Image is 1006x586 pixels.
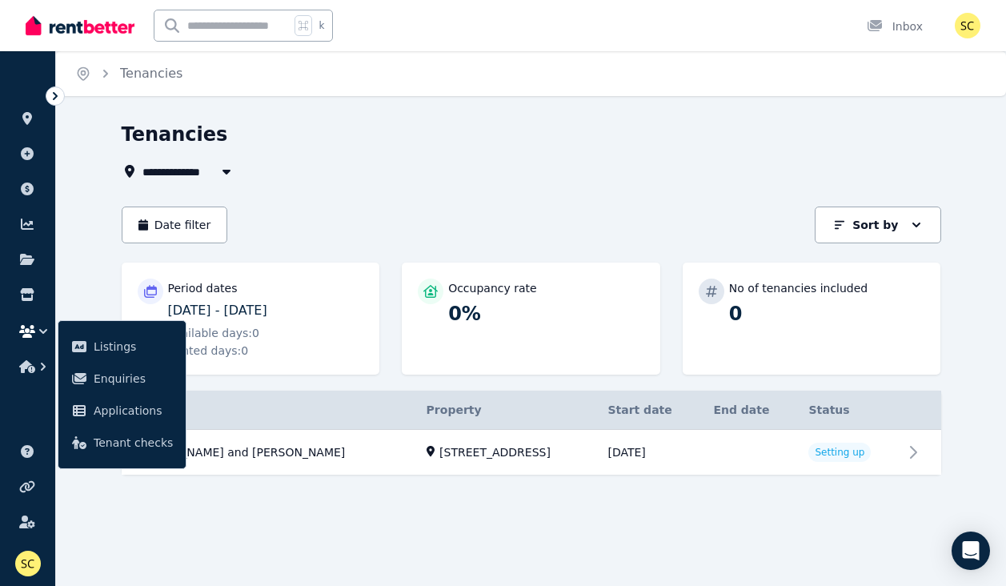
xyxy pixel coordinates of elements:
h1: Tenancies [122,122,228,147]
button: Date filter [122,207,228,243]
span: Available days: 0 [168,325,260,341]
p: No of tenancies included [729,280,868,296]
img: Sarah Coleopy [15,551,41,576]
p: Period dates [168,280,238,296]
span: Rented days: 0 [168,343,249,359]
span: k [319,19,324,32]
a: Listings [65,331,179,363]
img: RentBetter [26,14,134,38]
span: Enquiries [94,369,173,388]
th: Start date [598,391,703,430]
button: Sort by [815,207,940,243]
th: End date [703,391,799,430]
p: 0% [448,301,644,327]
a: View details for Michelle Collis and Ryan Morris [122,430,941,476]
th: Status [799,391,902,430]
nav: Breadcrumb [56,51,202,96]
div: Open Intercom Messenger [952,532,990,570]
span: Tenancies [120,64,182,83]
p: 0 [729,301,925,327]
th: Property [417,391,599,430]
img: Sarah Coleopy [955,13,980,38]
a: Enquiries [65,363,179,395]
p: Sort by [852,217,898,233]
a: Applications [65,395,179,427]
a: Tenant checks [65,427,179,459]
p: [DATE] - [DATE] [168,301,364,320]
p: Occupancy rate [448,280,537,296]
span: Tenant checks [94,433,173,452]
span: Applications [94,401,173,420]
div: Inbox [867,18,923,34]
span: Listings [94,337,173,356]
